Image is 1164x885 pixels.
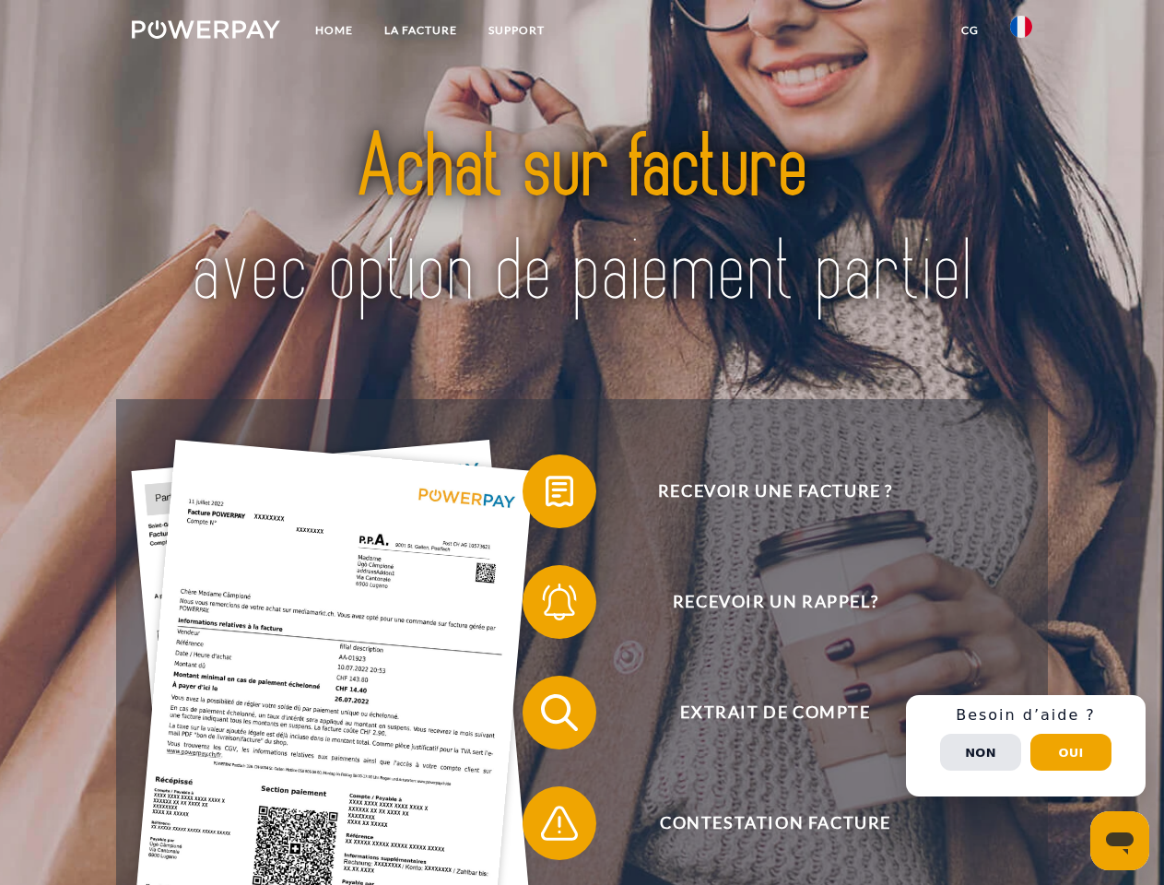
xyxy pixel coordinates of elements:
button: Recevoir un rappel? [523,565,1002,639]
a: Support [473,14,560,47]
button: Recevoir une facture ? [523,454,1002,528]
button: Non [940,734,1021,771]
a: Home [300,14,369,47]
button: Contestation Facture [523,786,1002,860]
span: Extrait de compte [549,676,1001,749]
div: Schnellhilfe [906,695,1146,796]
a: CG [946,14,994,47]
img: qb_warning.svg [536,800,582,846]
a: LA FACTURE [369,14,473,47]
iframe: Bouton de lancement de la fenêtre de messagerie [1090,811,1149,870]
img: title-powerpay_fr.svg [176,88,988,353]
button: Oui [1030,734,1111,771]
img: fr [1010,16,1032,38]
span: Recevoir une facture ? [549,454,1001,528]
span: Recevoir un rappel? [549,565,1001,639]
img: logo-powerpay-white.svg [132,20,280,39]
button: Extrait de compte [523,676,1002,749]
span: Contestation Facture [549,786,1001,860]
img: qb_bell.svg [536,579,582,625]
img: qb_bill.svg [536,468,582,514]
img: qb_search.svg [536,690,582,736]
h3: Besoin d’aide ? [917,706,1135,725]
